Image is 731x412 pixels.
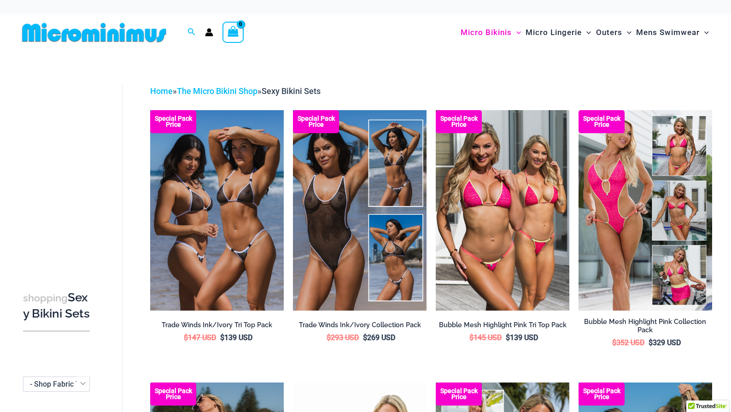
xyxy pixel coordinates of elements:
[436,110,569,311] img: Tri Top Pack F
[458,18,523,47] a: Micro BikinisMenu ToggleMenu Toggle
[634,18,711,47] a: Mens SwimwearMenu ToggleMenu Toggle
[23,77,106,261] iframe: TrustedSite Certified
[220,333,252,342] bdi: 139 USD
[150,116,196,128] b: Special Pack Price
[205,28,213,36] a: Account icon link
[436,321,569,333] a: Bubble Mesh Highlight Pink Tri Top Pack
[461,21,512,44] span: Micro Bikinis
[457,17,713,48] nav: Site Navigation
[150,86,321,96] span: » »
[436,116,482,128] b: Special Pack Price
[18,22,170,43] img: MM SHOP LOGO FLAT
[363,333,395,342] bdi: 269 USD
[177,86,257,96] a: The Micro Bikini Shop
[293,321,427,333] a: Trade Winds Ink/Ivory Collection Pack
[579,318,712,338] a: Bubble Mesh Highlight Pink Collection Pack
[649,338,681,347] bdi: 329 USD
[293,321,427,330] h2: Trade Winds Ink/Ivory Collection Pack
[150,321,284,330] h2: Trade Winds Ink/Ivory Tri Top Pack
[293,110,427,311] a: Collection Pack Collection Pack b (1)Collection Pack b (1)
[293,116,339,128] b: Special Pack Price
[594,18,634,47] a: OutersMenu ToggleMenu Toggle
[579,110,712,311] img: Collection Pack F
[262,86,321,96] span: Sexy Bikini Sets
[293,110,427,311] img: Collection Pack
[612,338,616,347] span: $
[582,21,591,44] span: Menu Toggle
[436,388,482,400] b: Special Pack Price
[579,318,712,335] h2: Bubble Mesh Highlight Pink Collection Pack
[436,321,569,330] h2: Bubble Mesh Highlight Pink Tri Top Pack
[363,333,367,342] span: $
[512,21,521,44] span: Menu Toggle
[30,380,92,388] span: - Shop Fabric Type
[436,110,569,311] a: Tri Top Pack F Tri Top Pack BTri Top Pack B
[222,22,244,43] a: View Shopping Cart, empty
[327,333,359,342] bdi: 293 USD
[469,333,474,342] span: $
[506,333,510,342] span: $
[636,21,700,44] span: Mens Swimwear
[23,290,90,322] h3: Sexy Bikini Sets
[579,110,712,311] a: Collection Pack F Collection Pack BCollection Pack B
[23,377,89,391] span: - Shop Fabric Type
[184,333,188,342] span: $
[579,116,625,128] b: Special Pack Price
[327,333,331,342] span: $
[506,333,538,342] bdi: 139 USD
[184,333,216,342] bdi: 147 USD
[220,333,224,342] span: $
[596,21,622,44] span: Outers
[622,21,632,44] span: Menu Toggle
[23,377,90,392] span: - Shop Fabric Type
[150,321,284,333] a: Trade Winds Ink/Ivory Tri Top Pack
[150,110,284,311] a: Top Bum Pack Top Bum Pack bTop Bum Pack b
[700,21,709,44] span: Menu Toggle
[150,86,173,96] a: Home
[469,333,502,342] bdi: 145 USD
[526,21,582,44] span: Micro Lingerie
[523,18,593,47] a: Micro LingerieMenu ToggleMenu Toggle
[23,292,68,304] span: shopping
[579,388,625,400] b: Special Pack Price
[150,110,284,311] img: Top Bum Pack
[612,338,644,347] bdi: 352 USD
[649,338,653,347] span: $
[187,27,196,38] a: Search icon link
[150,388,196,400] b: Special Pack Price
